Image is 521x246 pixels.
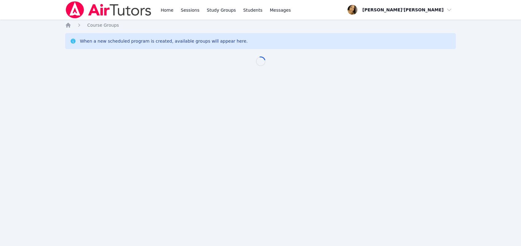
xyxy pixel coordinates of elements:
[65,1,152,18] img: Air Tutors
[65,22,456,28] nav: Breadcrumb
[270,7,291,13] span: Messages
[87,23,119,28] span: Course Groups
[80,38,248,44] div: When a new scheduled program is created, available groups will appear here.
[87,22,119,28] a: Course Groups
